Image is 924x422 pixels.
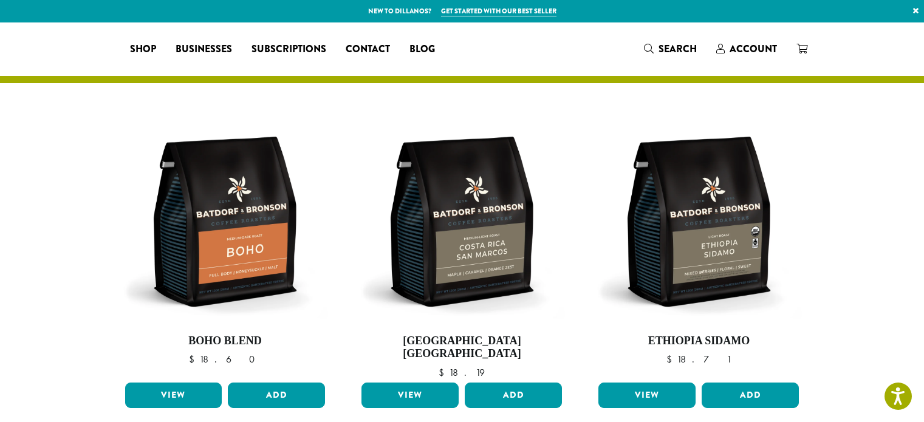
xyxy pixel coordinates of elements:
img: BB-12oz-FTO-Ethiopia-Sidamo-Stock.webp [595,118,802,325]
a: Search [634,39,707,59]
a: View [361,383,459,408]
a: Ethiopia Sidamo $18.71 [595,118,802,378]
bdi: 18.71 [666,353,731,366]
a: Shop [120,39,166,59]
img: BB-12oz-Costa-Rica-San-Marcos-Stock.webp [358,118,565,325]
span: $ [189,353,199,366]
a: View [125,383,222,408]
span: $ [666,353,677,366]
img: BB-12oz-Boho-Stock.webp [121,118,328,325]
a: Boho Blend $18.60 [122,118,329,378]
bdi: 18.60 [189,353,261,366]
span: Blog [409,42,435,57]
bdi: 18.19 [439,366,485,379]
span: Businesses [176,42,232,57]
a: View [598,383,696,408]
a: Get started with our best seller [441,6,556,16]
span: Search [659,42,697,56]
span: $ [439,366,449,379]
h4: [GEOGRAPHIC_DATA] [GEOGRAPHIC_DATA] [358,335,565,361]
span: Account [730,42,777,56]
button: Add [228,383,325,408]
a: [GEOGRAPHIC_DATA] [GEOGRAPHIC_DATA] $18.19 [358,118,565,378]
span: Shop [130,42,156,57]
button: Add [465,383,562,408]
h4: Boho Blend [122,335,329,348]
span: Contact [346,42,390,57]
button: Add [702,383,799,408]
h4: Ethiopia Sidamo [595,335,802,348]
span: Subscriptions [252,42,326,57]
